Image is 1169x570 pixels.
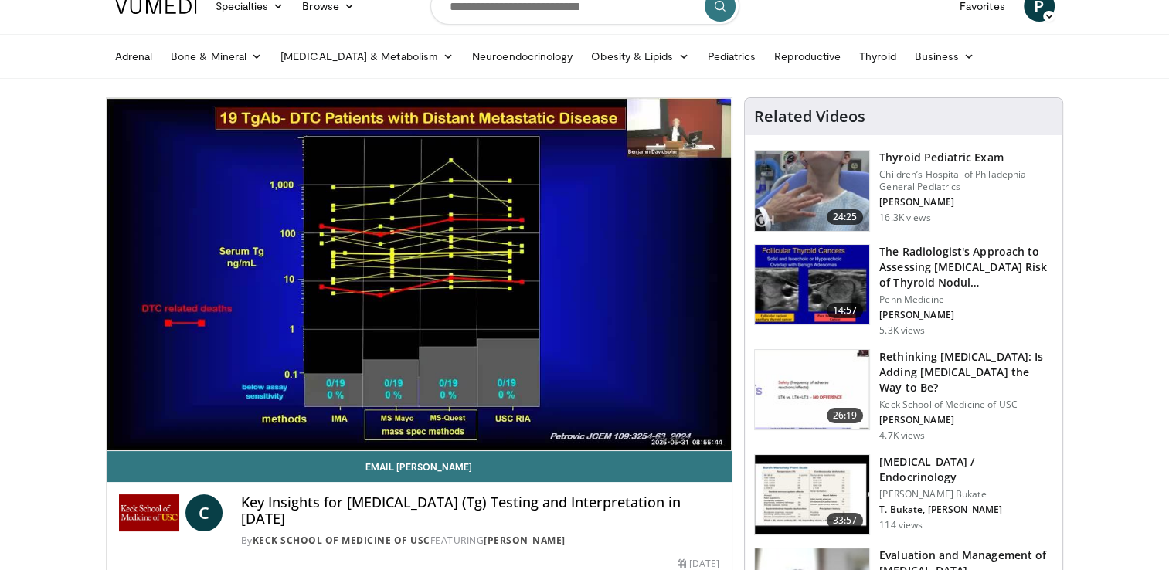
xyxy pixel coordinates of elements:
a: Keck School of Medicine of USC [253,534,430,547]
span: 24:25 [827,209,864,225]
p: [PERSON_NAME] [879,414,1053,426]
p: [PERSON_NAME] Bukate [879,488,1053,500]
p: Penn Medicine [879,293,1053,306]
a: Bone & Mineral [161,41,271,72]
img: 576742cb-950f-47b1-b49b-8023242b3cfa.150x105_q85_crop-smart_upscale.jpg [755,151,869,231]
p: Keck School of Medicine of USC [879,399,1053,411]
p: 4.7K views [879,429,925,442]
p: 5.3K views [879,324,925,337]
h3: The Radiologist's Approach to Assessing [MEDICAL_DATA] Risk of Thyroid Nodul… [879,244,1053,290]
a: Thyroid [850,41,906,72]
h3: [MEDICAL_DATA] / Endocrinology [879,454,1053,485]
p: Children’s Hospital of Philadephia - General Pediatrics [879,168,1053,193]
p: 16.3K views [879,212,930,224]
p: 114 views [879,519,923,531]
span: 26:19 [827,408,864,423]
video-js: Video Player [107,98,732,451]
a: Obesity & Lipids [582,41,698,72]
a: Business [906,41,984,72]
a: 33:57 [MEDICAL_DATA] / Endocrinology [PERSON_NAME] Bukate T. Bukate, [PERSON_NAME] 114 views [754,454,1053,536]
p: [PERSON_NAME] [879,309,1053,321]
a: Pediatrics [698,41,766,72]
p: [PERSON_NAME] [879,196,1053,209]
a: Adrenal [106,41,162,72]
a: C [185,494,223,531]
span: 14:57 [827,303,864,318]
a: [PERSON_NAME] [484,534,566,547]
p: T. Bukate, [PERSON_NAME] [879,504,1053,516]
img: 4d5d0822-7213-4b5b-b836-446ffba942d0.150x105_q85_crop-smart_upscale.jpg [755,455,869,535]
a: 14:57 The Radiologist's Approach to Assessing [MEDICAL_DATA] Risk of Thyroid Nodul… Penn Medicine... [754,244,1053,337]
div: By FEATURING [241,534,720,548]
a: Reproductive [765,41,850,72]
span: 33:57 [827,513,864,528]
img: 83a0fbab-8392-4dd6-b490-aa2edb68eb86.150x105_q85_crop-smart_upscale.jpg [755,350,869,430]
a: 26:19 Rethinking [MEDICAL_DATA]: Is Adding [MEDICAL_DATA] the Way to Be? Keck School of Medicine ... [754,349,1053,442]
h4: Key Insights for [MEDICAL_DATA] (Tg) Testing and Interpretation in [DATE] [241,494,720,528]
a: Email [PERSON_NAME] [107,451,732,482]
h4: Related Videos [754,107,865,126]
a: 24:25 Thyroid Pediatric Exam Children’s Hospital of Philadephia - General Pediatrics [PERSON_NAME... [754,150,1053,232]
img: 64bf5cfb-7b6d-429f-8d89-8118f524719e.150x105_q85_crop-smart_upscale.jpg [755,245,869,325]
h3: Rethinking [MEDICAL_DATA]: Is Adding [MEDICAL_DATA] the Way to Be? [879,349,1053,395]
a: Neuroendocrinology [463,41,582,72]
h3: Thyroid Pediatric Exam [879,150,1053,165]
img: Keck School of Medicine of USC [119,494,179,531]
a: [MEDICAL_DATA] & Metabolism [271,41,463,72]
